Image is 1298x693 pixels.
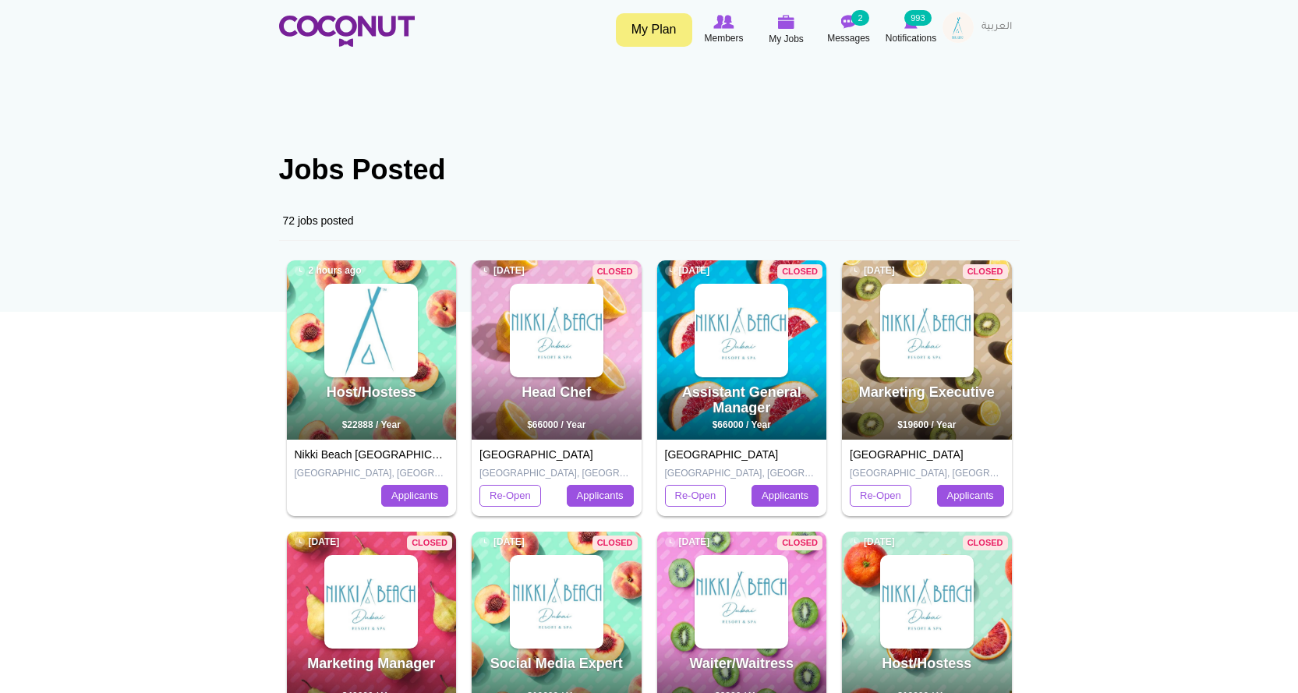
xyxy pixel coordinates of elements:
[882,656,971,671] a: Host/Hostess
[886,30,936,46] span: Notifications
[713,419,771,430] span: $66000 / Year
[818,12,880,48] a: Messages Messages 2
[479,264,525,278] span: [DATE]
[567,485,634,507] a: Applicants
[859,384,995,400] a: Marketing Executive
[665,264,710,278] span: [DATE]
[752,485,819,507] a: Applicants
[279,201,1020,241] div: 72 jobs posted
[295,536,340,549] span: [DATE]
[963,264,1008,279] span: Closed
[682,384,801,415] a: Assistant General Manager
[850,264,895,278] span: [DATE]
[479,467,634,480] p: [GEOGRAPHIC_DATA], [GEOGRAPHIC_DATA]
[850,467,1004,480] p: [GEOGRAPHIC_DATA], [GEOGRAPHIC_DATA]
[851,10,868,26] small: 2
[479,485,541,507] a: Re-Open
[963,536,1008,550] span: Closed
[295,264,362,278] span: 2 hours ago
[777,264,822,279] span: Closed
[841,15,857,29] img: Messages
[342,419,401,430] span: $22888 / Year
[850,536,895,549] span: [DATE]
[407,536,452,550] span: Closed
[307,656,435,671] a: Marketing Manager
[827,30,870,46] span: Messages
[665,536,710,549] span: [DATE]
[689,656,794,671] a: Waiter/Waitress
[777,536,822,550] span: Closed
[616,13,692,47] a: My Plan
[490,656,623,671] a: Social Media Expert
[479,536,525,549] span: [DATE]
[279,154,1020,186] h1: Jobs Posted
[665,448,779,461] a: [GEOGRAPHIC_DATA]
[904,10,931,26] small: 993
[704,30,743,46] span: Members
[665,485,727,507] a: Re-Open
[778,15,795,29] img: My Jobs
[327,384,416,400] a: Host/Hostess
[850,485,911,507] a: Re-Open
[904,15,918,29] img: Notifications
[592,264,638,279] span: Closed
[279,16,415,47] img: Home
[974,12,1020,43] a: العربية
[693,12,755,48] a: Browse Members Members
[522,384,591,400] a: Head Chef
[755,12,818,48] a: My Jobs My Jobs
[592,536,638,550] span: Closed
[880,12,943,48] a: Notifications Notifications 993
[937,485,1004,507] a: Applicants
[897,419,956,430] span: $19600 / Year
[381,485,448,507] a: Applicants
[665,467,819,480] p: [GEOGRAPHIC_DATA], [GEOGRAPHIC_DATA]
[769,31,804,47] span: My Jobs
[850,448,964,461] a: [GEOGRAPHIC_DATA]
[295,448,469,461] a: Nikki Beach [GEOGRAPHIC_DATA]
[527,419,585,430] span: $66000 / Year
[479,448,593,461] a: [GEOGRAPHIC_DATA]
[295,467,449,480] p: [GEOGRAPHIC_DATA], [GEOGRAPHIC_DATA]
[713,15,734,29] img: Browse Members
